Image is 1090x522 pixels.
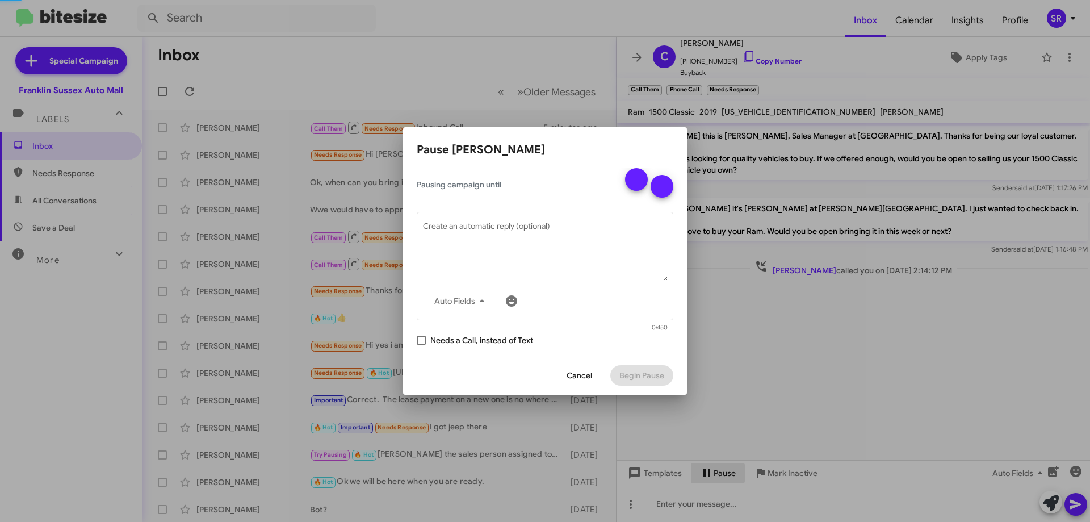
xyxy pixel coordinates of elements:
[567,365,592,386] span: Cancel
[417,179,615,190] span: Pausing campaign until
[619,365,664,386] span: Begin Pause
[430,333,533,347] span: Needs a Call, instead of Text
[434,291,489,311] span: Auto Fields
[425,291,498,311] button: Auto Fields
[557,365,601,386] button: Cancel
[652,324,668,331] mat-hint: 0/450
[610,365,673,386] button: Begin Pause
[417,141,673,159] h2: Pause [PERSON_NAME]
